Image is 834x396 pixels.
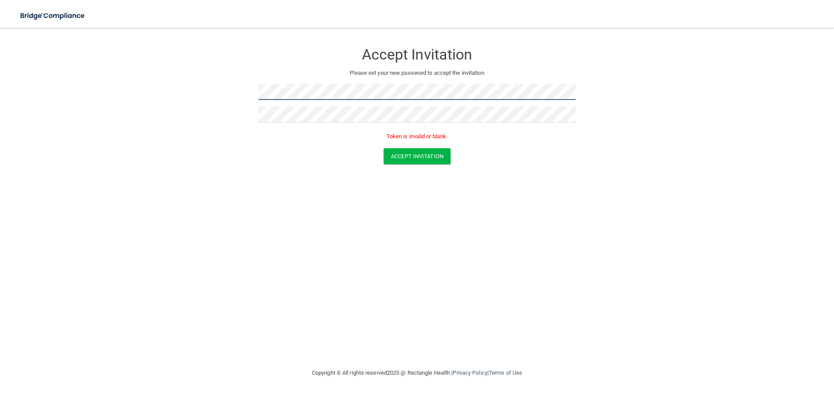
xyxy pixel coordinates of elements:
div: Copyright © All rights reserved 2025 @ Rectangle Health | | [258,359,576,387]
p: Token is invalid or blank. [258,131,576,142]
iframe: Drift Widget Chat Controller [684,334,824,369]
button: Accept Invitation [384,148,450,164]
a: Terms of Use [489,369,522,376]
h3: Accept Invitation [258,47,576,63]
img: bridge_compliance_login_screen.278c3ca4.svg [13,7,93,25]
a: Privacy Policy [453,369,487,376]
p: Please set your new password to accept the invitation [265,68,569,78]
